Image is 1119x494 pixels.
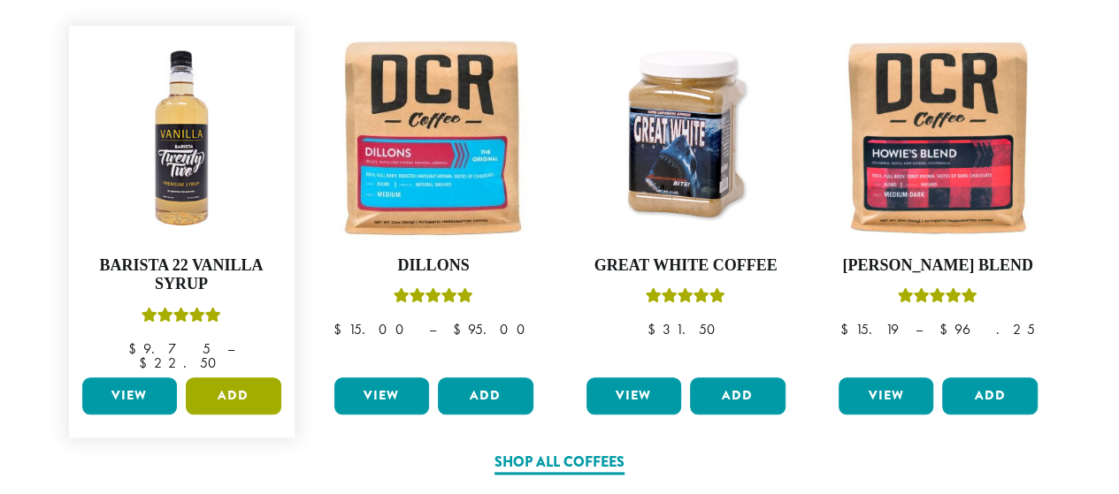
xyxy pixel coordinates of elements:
span: $ [333,320,349,338]
bdi: 22.50 [139,353,225,372]
a: View [586,377,682,414]
h4: [PERSON_NAME] Blend [834,256,1042,276]
bdi: 31.50 [648,320,724,338]
button: Add [690,377,786,414]
button: Add [186,377,281,414]
div: Rated 5.00 out of 5 [646,285,725,312]
button: Add [438,377,533,414]
a: Shop All Coffees [494,452,625,475]
img: VANILLA-300x300.png [78,34,286,242]
span: $ [648,320,663,338]
div: Rated 4.67 out of 5 [898,285,977,312]
span: $ [939,320,954,338]
div: Rated 5.00 out of 5 [142,305,221,331]
img: Dillons-12oz-300x300.jpg [330,34,538,242]
img: Howies-Blend-12oz-300x300.jpg [834,34,1042,242]
bdi: 15.19 [840,320,899,338]
span: – [916,320,923,338]
a: View [334,377,430,414]
a: Great White CoffeeRated 5.00 out of 5 $31.50 [582,34,790,370]
a: View [839,377,934,414]
span: – [429,320,436,338]
bdi: 95.00 [453,320,533,338]
bdi: 15.00 [333,320,412,338]
span: $ [139,353,154,372]
h4: Great White Coffee [582,256,790,276]
a: [PERSON_NAME] BlendRated 4.67 out of 5 [834,34,1042,370]
a: View [82,377,178,414]
button: Add [942,377,1038,414]
h4: Dillons [330,256,538,276]
span: $ [840,320,855,338]
img: Great-White-Coffee.png [582,34,790,242]
div: Rated 5.00 out of 5 [394,285,473,312]
bdi: 9.75 [128,339,211,358]
span: $ [453,320,468,338]
span: $ [128,339,143,358]
a: Barista 22 Vanilla SyrupRated 5.00 out of 5 [78,34,286,370]
h4: Barista 22 Vanilla Syrup [78,256,286,294]
span: – [227,339,234,358]
bdi: 96.25 [939,320,1035,338]
a: DillonsRated 5.00 out of 5 [330,34,538,370]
